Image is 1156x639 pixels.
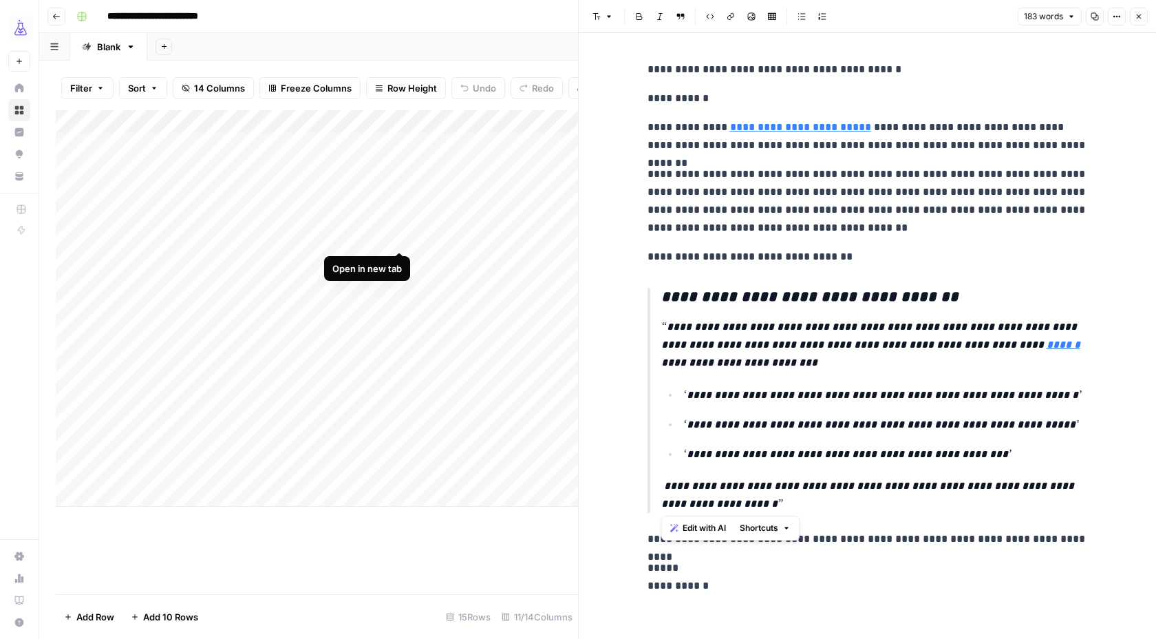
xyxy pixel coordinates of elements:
[173,77,254,99] button: 14 Columns
[473,81,496,95] span: Undo
[119,77,167,99] button: Sort
[281,81,352,95] span: Freeze Columns
[70,33,147,61] a: Blank
[740,522,778,534] span: Shortcuts
[8,77,30,99] a: Home
[8,11,30,45] button: Workspace: AirOps Growth
[734,519,796,537] button: Shortcuts
[532,81,554,95] span: Redo
[665,519,731,537] button: Edit with AI
[332,262,402,275] div: Open in new tab
[76,610,114,624] span: Add Row
[8,16,33,41] img: AirOps Growth Logo
[70,81,92,95] span: Filter
[8,99,30,121] a: Browse
[8,165,30,187] a: Your Data
[122,606,206,628] button: Add 10 Rows
[366,77,446,99] button: Row Height
[387,81,437,95] span: Row Height
[259,77,361,99] button: Freeze Columns
[683,522,726,534] span: Edit with AI
[8,589,30,611] a: Learning Hub
[128,81,146,95] span: Sort
[97,40,120,54] div: Blank
[8,611,30,633] button: Help + Support
[8,545,30,567] a: Settings
[511,77,563,99] button: Redo
[61,77,114,99] button: Filter
[143,610,198,624] span: Add 10 Rows
[1018,8,1082,25] button: 183 words
[8,567,30,589] a: Usage
[8,121,30,143] a: Insights
[56,606,122,628] button: Add Row
[440,606,496,628] div: 15 Rows
[8,143,30,165] a: Opportunities
[451,77,505,99] button: Undo
[194,81,245,95] span: 14 Columns
[496,606,578,628] div: 11/14 Columns
[1024,10,1063,23] span: 183 words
